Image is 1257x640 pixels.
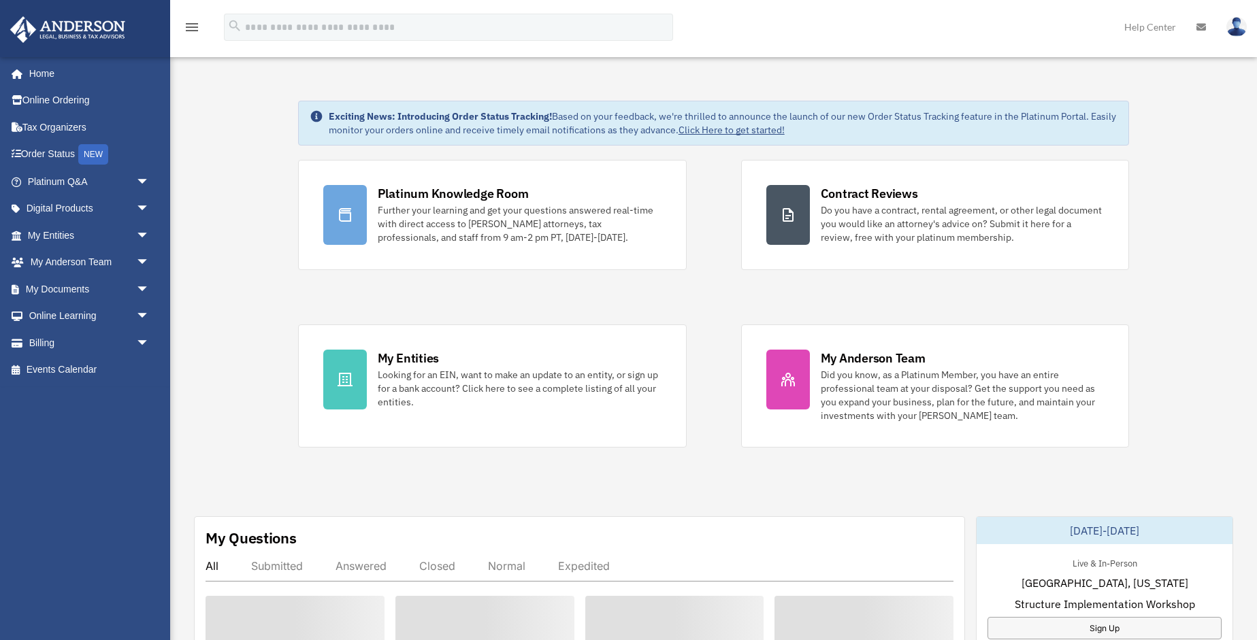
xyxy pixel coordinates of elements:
div: Expedited [558,559,610,573]
a: Tax Organizers [10,114,170,141]
div: Further your learning and get your questions answered real-time with direct access to [PERSON_NAM... [378,203,662,244]
div: Answered [336,559,387,573]
a: Online Ordering [10,87,170,114]
a: My Entitiesarrow_drop_down [10,222,170,249]
a: Events Calendar [10,356,170,384]
span: Structure Implementation Workshop [1015,596,1195,612]
a: Contract Reviews Do you have a contract, rental agreement, or other legal document you would like... [741,160,1130,270]
a: Digital Productsarrow_drop_down [10,195,170,222]
div: Closed [419,559,455,573]
div: My Entities [378,350,439,367]
i: search [227,18,242,33]
span: arrow_drop_down [136,249,163,277]
div: [DATE]-[DATE] [977,517,1232,544]
a: My Entities Looking for an EIN, want to make an update to an entity, or sign up for a bank accoun... [298,324,687,448]
span: arrow_drop_down [136,329,163,357]
a: Platinum Knowledge Room Further your learning and get your questions answered real-time with dire... [298,160,687,270]
div: NEW [78,144,108,165]
div: Looking for an EIN, want to make an update to an entity, or sign up for a bank account? Click her... [378,368,662,409]
a: Billingarrow_drop_down [10,329,170,356]
strong: Exciting News: Introducing Order Status Tracking! [329,110,552,122]
span: [GEOGRAPHIC_DATA], [US_STATE] [1022,575,1188,591]
div: All [206,559,218,573]
span: arrow_drop_down [136,275,163,303]
a: Order StatusNEW [10,141,170,169]
span: arrow_drop_down [136,222,163,250]
a: Sign Up [987,617,1222,639]
a: Click Here to get started! [679,124,785,136]
span: arrow_drop_down [136,168,163,196]
a: Home [10,60,163,87]
a: My Anderson Teamarrow_drop_down [10,249,170,276]
div: Live & In-Person [1062,555,1148,569]
div: My Anderson Team [821,350,926,367]
div: Contract Reviews [821,185,918,202]
div: Do you have a contract, rental agreement, or other legal document you would like an attorney's ad... [821,203,1105,244]
a: Platinum Q&Aarrow_drop_down [10,168,170,195]
div: Submitted [251,559,303,573]
div: Normal [488,559,525,573]
a: My Documentsarrow_drop_down [10,275,170,303]
span: arrow_drop_down [136,303,163,331]
a: menu [184,24,200,35]
div: My Questions [206,528,297,548]
a: My Anderson Team Did you know, as a Platinum Member, you have an entire professional team at your... [741,324,1130,448]
a: Online Learningarrow_drop_down [10,303,170,330]
span: arrow_drop_down [136,195,163,223]
img: User Pic [1226,17,1247,37]
div: Platinum Knowledge Room [378,185,529,202]
img: Anderson Advisors Platinum Portal [6,16,129,43]
i: menu [184,19,200,35]
div: Did you know, as a Platinum Member, you have an entire professional team at your disposal? Get th... [821,368,1105,422]
div: Based on your feedback, we're thrilled to announce the launch of our new Order Status Tracking fe... [329,110,1118,137]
